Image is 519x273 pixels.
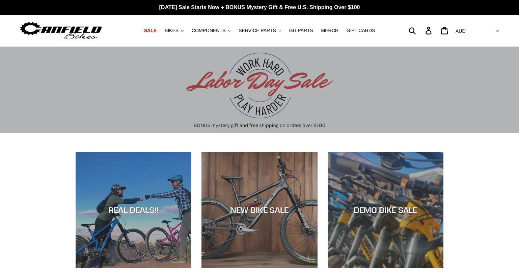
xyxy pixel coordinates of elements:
[165,28,179,33] span: BIKES
[412,23,430,38] input: Search
[321,28,338,33] span: MERCH
[328,152,443,268] a: DEMO BIKE SALE
[19,20,103,41] img: Canfield Bikes
[235,26,284,35] button: SERVICE PARTS
[192,28,225,33] span: COMPONENTS
[201,205,317,215] div: NEW BIKE SALE
[286,26,317,35] a: GG PARTS
[289,28,313,33] span: GG PARTS
[328,205,443,215] div: DEMO BIKE SALE
[318,26,342,35] a: MERCH
[343,26,379,35] a: GIFT CARDS
[347,28,375,33] span: GIFT CARDS
[188,26,234,35] button: COMPONENTS
[144,28,157,33] span: SALE
[141,26,160,35] a: SALE
[239,28,276,33] span: SERVICE PARTS
[161,26,187,35] button: BIKES
[76,152,191,268] a: REAL DEALS!!
[76,205,191,215] div: REAL DEALS!!
[201,152,317,268] a: NEW BIKE SALE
